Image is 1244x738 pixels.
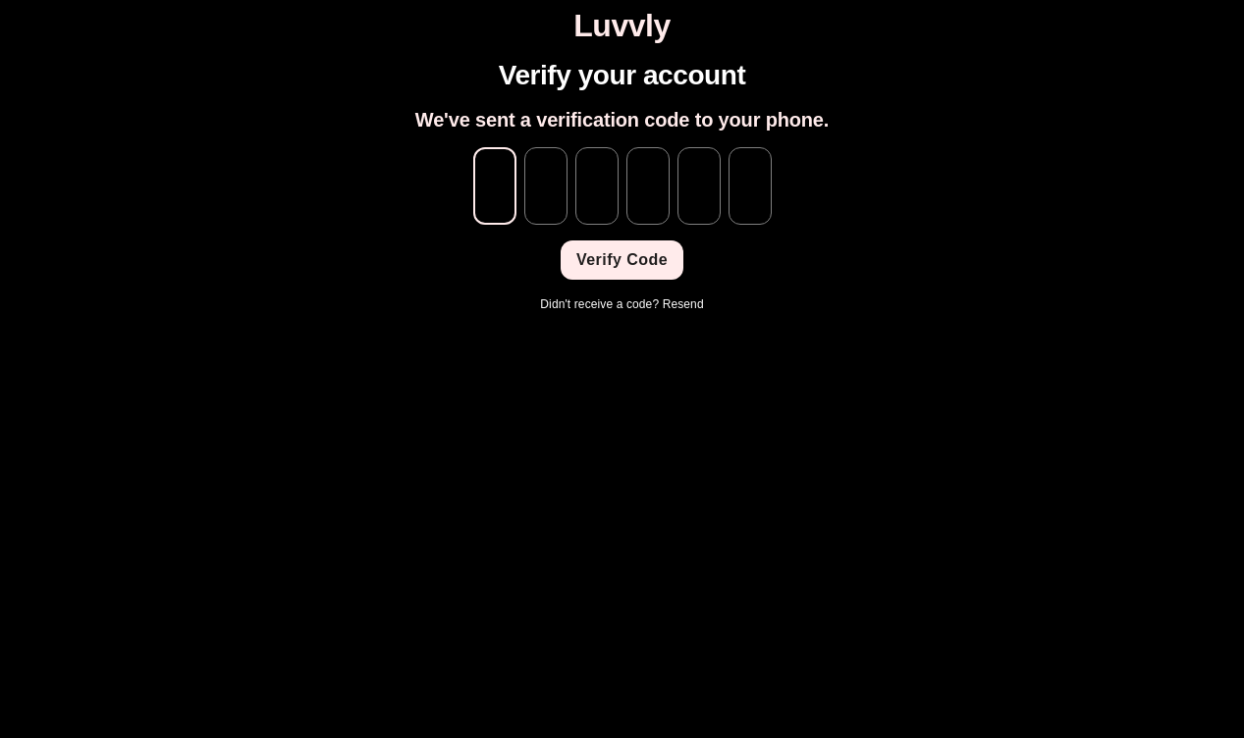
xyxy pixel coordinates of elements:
a: Resend [663,297,704,311]
h1: Verify your account [499,60,746,92]
button: Verify Code [561,240,683,280]
h2: We've sent a verification code to your phone. [415,108,829,132]
p: Didn't receive a code? [540,295,703,313]
h1: Luvvly [8,8,1236,44]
